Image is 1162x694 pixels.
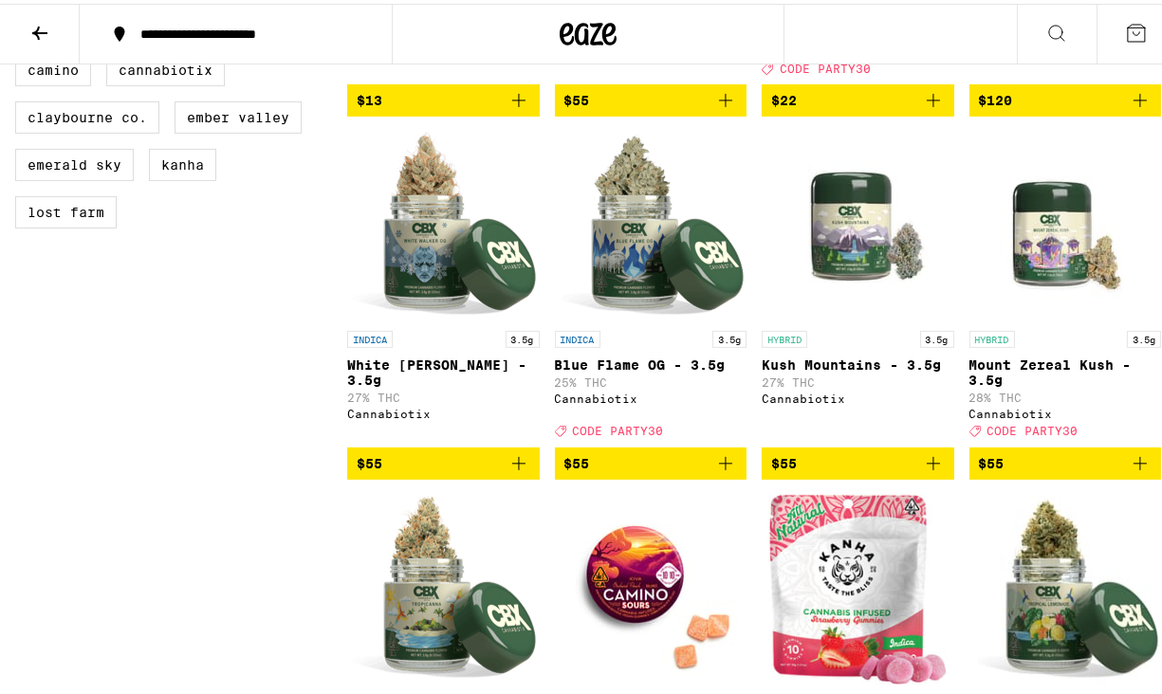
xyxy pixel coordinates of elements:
[555,389,747,401] div: Cannabiotix
[564,452,590,467] span: $55
[555,81,747,113] button: Add to bag
[15,192,117,225] label: Lost Farm
[555,373,747,385] p: 25% THC
[348,128,538,318] img: Cannabiotix - White Walker OG - 3.5g
[347,404,540,416] div: Cannabiotix
[556,128,746,318] img: Cannabiotix - Blue Flame OG - 3.5g
[347,327,393,344] p: INDICA
[979,89,1013,104] span: $120
[969,444,1162,476] button: Add to bag
[556,491,746,681] img: Camino - Orchard Peach 1:1 Balance Sours Gummies
[555,444,747,476] button: Add to bag
[920,327,954,344] p: 3.5g
[762,373,954,385] p: 27% THC
[564,89,590,104] span: $55
[1127,327,1161,344] p: 3.5g
[969,354,1162,384] p: Mount Zereal Kush - 3.5g
[357,89,382,104] span: $13
[970,491,1160,681] img: Cannabiotix - Tropical Lemonade - 3.5g
[15,98,159,130] label: Claybourne Co.
[348,491,538,681] img: Cannabiotix - Tropicanna - 3.5g
[506,327,540,344] p: 3.5g
[15,50,91,82] label: Camino
[347,354,540,384] p: White [PERSON_NAME] - 3.5g
[987,422,1079,434] span: CODE PARTY30
[762,444,954,476] button: Add to bag
[175,98,302,130] label: Ember Valley
[769,491,947,681] img: Kanha - Strawberry Gummies
[347,81,540,113] button: Add to bag
[555,354,747,369] p: Blue Flame OG - 3.5g
[573,422,664,434] span: CODE PARTY30
[969,404,1162,416] div: Cannabiotix
[149,145,216,177] label: Kanha
[15,145,134,177] label: Emerald Sky
[347,128,540,443] a: Open page for White Walker OG - 3.5g from Cannabiotix
[347,444,540,476] button: Add to bag
[979,452,1005,467] span: $55
[762,81,954,113] button: Add to bag
[712,327,747,344] p: 3.5g
[970,128,1160,318] img: Cannabiotix - Mount Zereal Kush - 3.5g
[762,327,807,344] p: HYBRID
[771,452,797,467] span: $55
[969,327,1015,344] p: HYBRID
[771,89,797,104] span: $22
[762,354,954,369] p: Kush Mountains - 3.5g
[762,389,954,401] div: Cannabiotix
[969,388,1162,400] p: 28% THC
[969,128,1162,443] a: Open page for Mount Zereal Kush - 3.5g from Cannabiotix
[357,452,382,467] span: $55
[763,128,952,318] img: Cannabiotix - Kush Mountains - 3.5g
[347,388,540,400] p: 27% THC
[780,59,871,71] span: CODE PARTY30
[11,13,137,28] span: Hi. Need any help?
[106,50,225,82] label: Cannabiotix
[555,128,747,443] a: Open page for Blue Flame OG - 3.5g from Cannabiotix
[969,81,1162,113] button: Add to bag
[762,128,954,443] a: Open page for Kush Mountains - 3.5g from Cannabiotix
[555,327,600,344] p: INDICA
